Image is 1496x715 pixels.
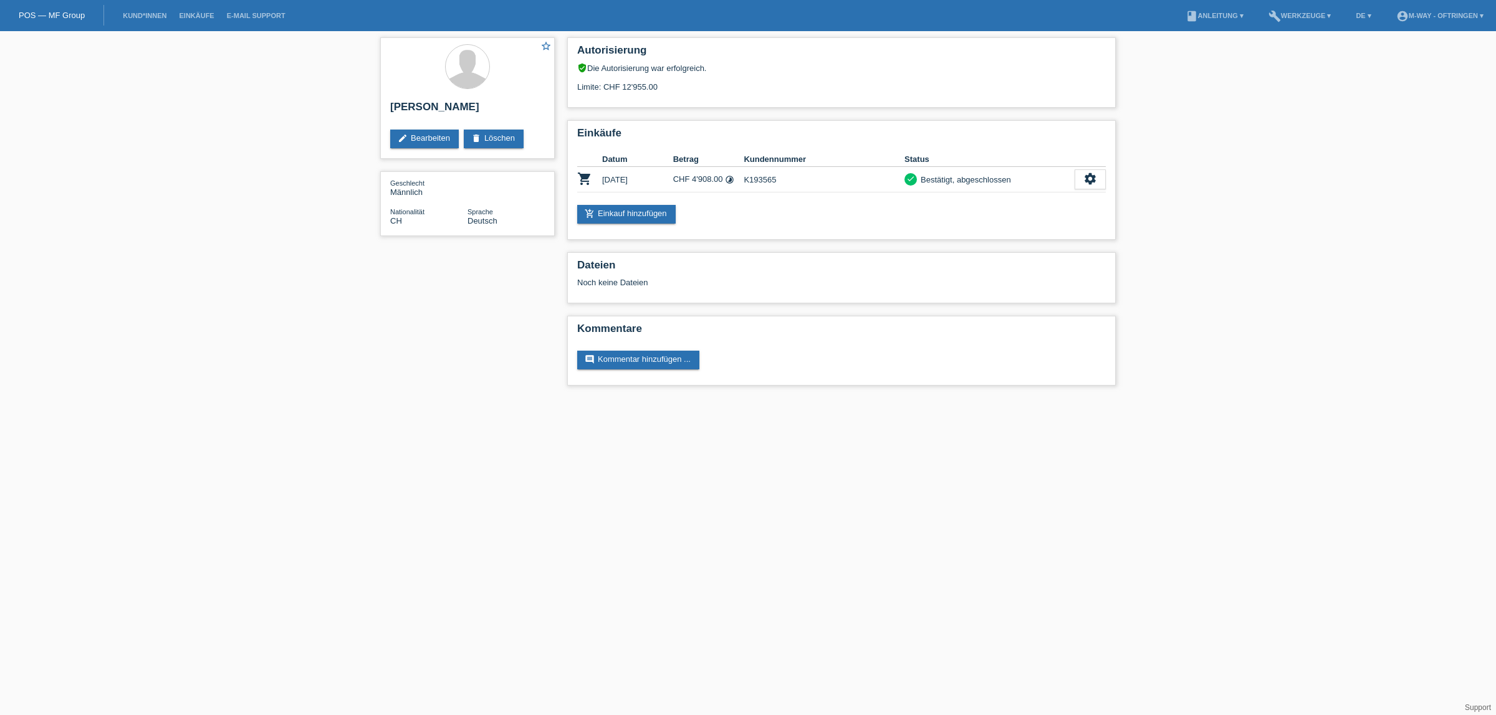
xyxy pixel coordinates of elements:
td: K193565 [744,167,904,192]
h2: Autorisierung [577,44,1106,63]
i: verified_user [577,63,587,73]
div: Noch keine Dateien [577,278,958,287]
div: Männlich [390,178,467,197]
span: Deutsch [467,216,497,225]
a: POS — MF Group [19,11,85,20]
a: star_border [540,40,552,54]
th: Status [904,152,1075,167]
i: check [906,174,915,183]
td: [DATE] [602,167,673,192]
span: Nationalität [390,208,424,215]
a: Support [1465,703,1491,712]
a: deleteLöschen [464,130,524,148]
h2: [PERSON_NAME] [390,101,545,120]
th: Betrag [673,152,744,167]
div: Die Autorisierung war erfolgreich. [577,63,1106,73]
th: Datum [602,152,673,167]
i: Fixe Raten (24 Raten) [725,175,734,184]
a: account_circlem-way - Oftringen ▾ [1390,12,1490,19]
i: add_shopping_cart [585,209,595,219]
span: Geschlecht [390,179,424,187]
i: delete [471,133,481,143]
span: Schweiz [390,216,402,225]
h2: Dateien [577,259,1106,278]
a: bookAnleitung ▾ [1179,12,1250,19]
i: build [1268,10,1281,22]
td: CHF 4'908.00 [673,167,744,192]
i: account_circle [1396,10,1409,22]
i: book [1186,10,1198,22]
span: Sprache [467,208,493,215]
i: edit [398,133,408,143]
i: settings [1083,172,1097,186]
div: Limite: CHF 12'955.00 [577,73,1106,92]
a: buildWerkzeuge ▾ [1262,12,1338,19]
a: Einkäufe [173,12,220,19]
a: E-Mail Support [221,12,292,19]
a: add_shopping_cartEinkauf hinzufügen [577,205,676,224]
i: comment [585,354,595,364]
i: star_border [540,40,552,52]
a: editBearbeiten [390,130,459,148]
div: Bestätigt, abgeschlossen [917,173,1011,186]
a: Kund*innen [117,12,173,19]
h2: Einkäufe [577,127,1106,146]
th: Kundennummer [744,152,904,167]
i: POSP00013554 [577,171,592,186]
h2: Kommentare [577,323,1106,341]
a: commentKommentar hinzufügen ... [577,351,699,369]
a: DE ▾ [1350,12,1377,19]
